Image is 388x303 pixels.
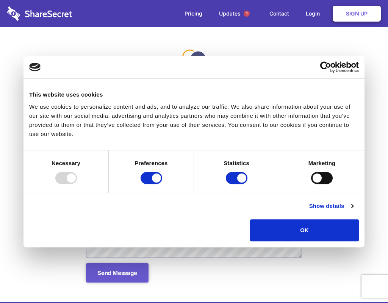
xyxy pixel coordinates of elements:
strong: Necessary [52,160,80,166]
a: Sign Up [333,6,381,22]
button: Send Message [86,263,149,283]
div: We use cookies to personalize content and ads, and to analyze our traffic. We also share informat... [29,102,359,139]
a: Login [298,2,331,25]
a: Pricing [177,2,210,25]
strong: Preferences [135,160,168,166]
img: logo-wordmark-white-trans-d4663122ce5f474addd5e946df7df03e33cb6a1c49d2221995e7729f52c070b2.svg [7,6,72,21]
strong: Statistics [224,160,249,166]
span: 1 [244,11,250,17]
a: Usercentrics Cookiebot - opens in a new window [293,61,359,73]
div: This website uses cookies [29,90,359,99]
strong: Marketing [308,160,336,166]
button: OK [250,219,359,241]
a: Show details [309,201,353,211]
img: logo [29,63,41,71]
a: Contact [262,2,297,25]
